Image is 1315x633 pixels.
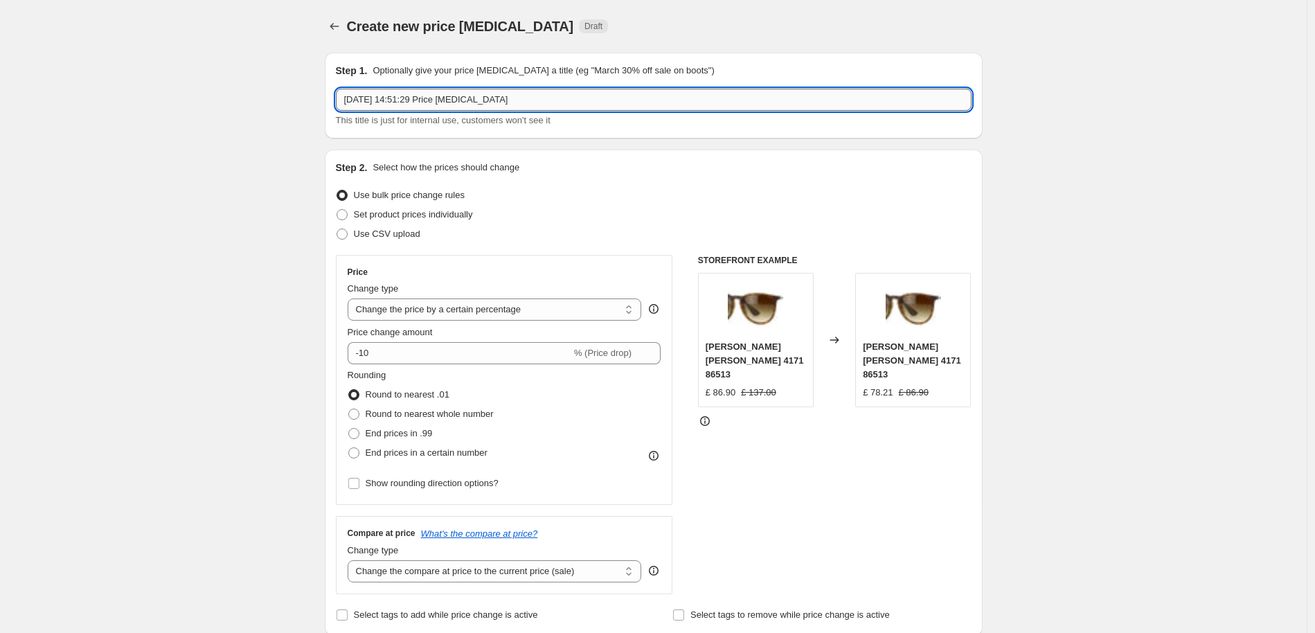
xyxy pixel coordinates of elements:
span: [PERSON_NAME] [PERSON_NAME] 4171 86513 [706,341,804,380]
span: Show rounding direction options? [366,478,499,488]
span: [PERSON_NAME] [PERSON_NAME] 4171 86513 [863,341,961,380]
span: End prices in .99 [366,428,433,438]
span: Price change amount [348,327,433,337]
span: Change type [348,545,399,555]
button: Price change jobs [325,17,344,36]
img: ray-ban-erika-4171-86513-hd-1_80x.jpg [728,280,783,336]
div: help [647,564,661,578]
div: help [647,302,661,316]
h3: Compare at price [348,528,415,539]
span: Draft [584,21,602,32]
span: End prices in a certain number [366,447,487,458]
h3: Price [348,267,368,278]
span: Use bulk price change rules [354,190,465,200]
span: % (Price drop) [574,348,632,358]
span: £ 137.00 [741,387,776,398]
span: Round to nearest whole number [366,409,494,419]
span: Select tags to add while price change is active [354,609,538,620]
p: Optionally give your price [MEDICAL_DATA] a title (eg "March 30% off sale on boots") [373,64,714,78]
span: £ 78.21 [863,387,893,398]
span: Select tags to remove while price change is active [690,609,890,620]
span: Set product prices individually [354,209,473,220]
input: -15 [348,342,571,364]
button: What's the compare at price? [421,528,538,539]
span: Round to nearest .01 [366,389,449,400]
span: Change type [348,283,399,294]
h2: Step 1. [336,64,368,78]
p: Select how the prices should change [373,161,519,175]
span: Rounding [348,370,386,380]
span: Use CSV upload [354,229,420,239]
img: ray-ban-erika-4171-86513-hd-1_80x.jpg [886,280,941,336]
h2: Step 2. [336,161,368,175]
span: This title is just for internal use, customers won't see it [336,115,551,125]
span: £ 86.90 [706,387,735,398]
span: Create new price [MEDICAL_DATA] [347,19,574,34]
h6: STOREFRONT EXAMPLE [698,255,972,266]
input: 30% off holiday sale [336,89,972,111]
span: £ 86.90 [899,387,929,398]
